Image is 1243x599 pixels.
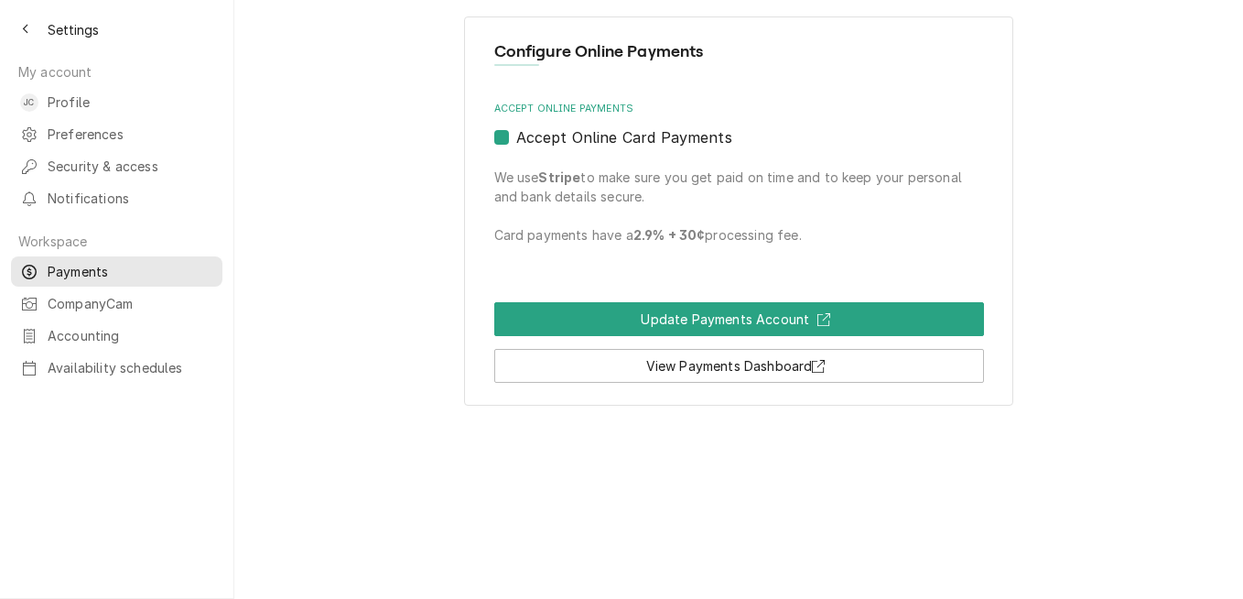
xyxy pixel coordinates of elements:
[538,169,580,185] strong: Stripe
[20,93,38,112] div: Josh Canfield's Avatar
[11,119,222,149] a: Preferences
[48,157,213,176] span: Security & access
[494,39,984,79] div: Panel Information
[48,262,213,281] span: Payments
[48,326,213,345] span: Accounting
[494,39,984,64] span: Panel Header
[20,93,38,112] div: JC
[48,294,213,313] span: CompanyCam
[494,302,984,383] div: Button Group
[464,16,1013,407] div: Configure Online Payments
[48,93,213,112] span: Profile
[11,256,222,287] a: Payments
[494,148,984,264] span: We use to make sure you get paid on time and to keep your personal and bank details secure. Card ...
[11,15,40,44] button: Back to previous page
[48,20,99,39] span: Settings
[11,183,222,213] a: Notifications
[11,87,222,117] a: JCJosh Canfield's AvatarProfile
[633,227,706,243] strong: 2.9% + 30¢
[494,302,984,336] a: Update Payments Account
[11,289,222,319] a: CompanyCam
[494,102,984,116] label: Accept Online Payments
[48,125,213,144] span: Preferences
[11,353,222,383] a: Availability schedules
[494,302,984,336] div: Button Group Row
[494,336,984,383] div: Button Group Row
[494,102,984,264] div: Accept Online Payments
[494,349,984,383] a: View Payments Dashboard
[48,358,213,377] span: Availability schedules
[11,321,222,351] a: Accounting
[494,102,984,264] div: Configure Payments
[48,189,213,208] span: Notifications
[516,126,732,148] label: Accept Online Card Payments
[11,151,222,181] a: Security & access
